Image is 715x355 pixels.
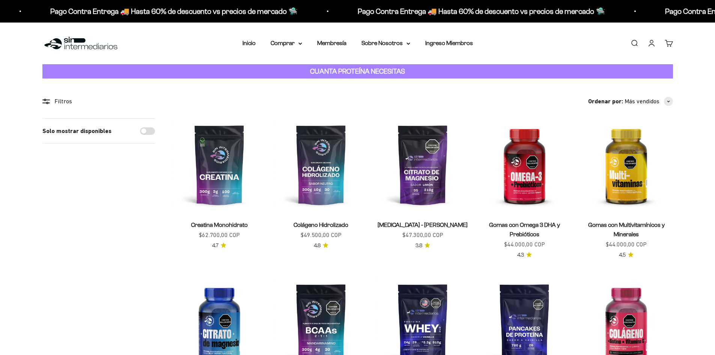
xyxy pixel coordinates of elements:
[619,251,634,259] a: 4.54.5 de 5.0 estrellas
[415,242,430,250] a: 3.83.8 de 5.0 estrellas
[317,40,346,46] a: Membresía
[314,242,328,250] a: 4.84.8 de 5.0 estrellas
[402,230,443,240] sale-price: $47.300,00 COP
[504,240,545,249] sale-price: $44.000,00 COP
[199,230,240,240] sale-price: $62.700,00 COP
[242,40,256,46] a: Inicio
[425,40,473,46] a: Ingreso Miembros
[606,240,647,249] sale-price: $44.000,00 COP
[212,242,218,250] span: 4.7
[310,67,405,75] strong: CUANTA PROTEÍNA NECESITAS
[378,222,468,228] a: [MEDICAL_DATA] - [PERSON_NAME]
[625,97,659,106] span: Más vendidos
[489,222,560,237] a: Gomas con Omega 3 DHA y Prebióticos
[191,222,248,228] a: Creatina Monohidrato
[314,242,321,250] span: 4.8
[212,242,226,250] a: 4.74.7 de 5.0 estrellas
[42,97,155,106] div: Filtros
[415,242,422,250] span: 3.8
[271,38,302,48] summary: Comprar
[49,5,296,17] p: Pago Contra Entrega 🚚 Hasta 60% de descuento vs precios de mercado 🛸
[619,251,626,259] span: 4.5
[294,222,348,228] a: Colágeno Hidrolizado
[301,230,342,240] sale-price: $49.500,00 COP
[588,97,623,106] span: Ordenar por:
[361,38,410,48] summary: Sobre Nosotros
[517,251,532,259] a: 4.34.3 de 5.0 estrellas
[517,251,524,259] span: 4.3
[588,222,665,237] a: Gomas con Multivitamínicos y Minerales
[42,126,111,136] label: Solo mostrar disponibles
[356,5,604,17] p: Pago Contra Entrega 🚚 Hasta 60% de descuento vs precios de mercado 🛸
[625,97,673,106] button: Más vendidos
